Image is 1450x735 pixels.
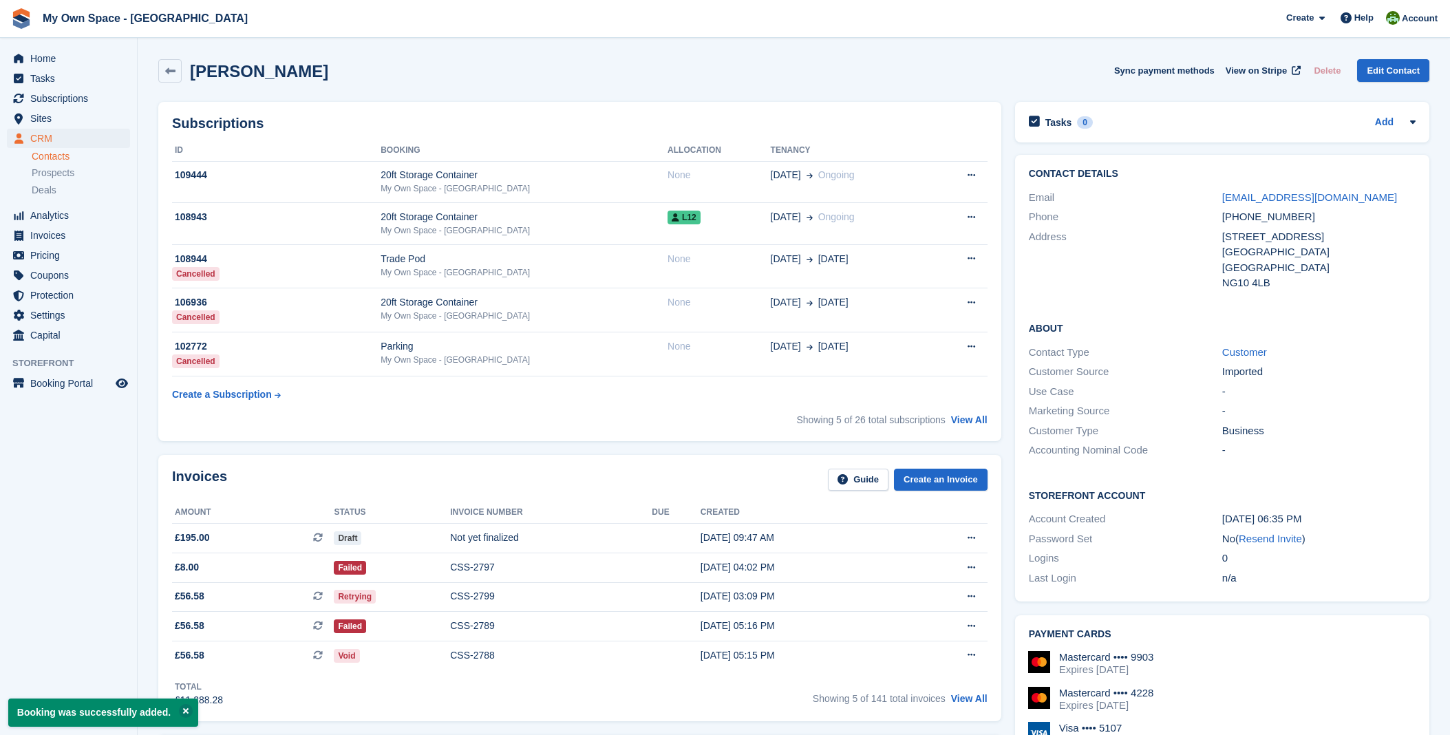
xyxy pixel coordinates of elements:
div: [STREET_ADDRESS] [1222,229,1416,245]
div: [DATE] 04:02 PM [701,560,907,575]
div: Address [1029,229,1222,291]
div: Not yet finalized [450,531,652,545]
div: Mastercard •••• 9903 [1059,651,1154,663]
div: Trade Pod [381,252,668,266]
span: Create [1286,11,1314,25]
div: Cancelled [172,267,220,281]
div: - [1222,443,1416,458]
span: Home [30,49,113,68]
div: Visa •••• 5107 [1059,722,1129,734]
a: menu [7,206,130,225]
div: 0 [1077,116,1093,129]
a: Add [1375,115,1394,131]
div: Use Case [1029,384,1222,400]
div: My Own Space - [GEOGRAPHIC_DATA] [381,310,668,322]
span: CRM [30,129,113,148]
div: [DATE] 03:09 PM [701,589,907,604]
a: Resend Invite [1239,533,1302,544]
span: Ongoing [818,169,855,180]
div: Phone [1029,209,1222,225]
div: Email [1029,190,1222,206]
div: Expires [DATE] [1059,699,1154,712]
div: Marketing Source [1029,403,1222,419]
div: My Own Space - [GEOGRAPHIC_DATA] [381,354,668,366]
div: 108944 [172,252,381,266]
div: None [668,168,770,182]
div: [DATE] 05:15 PM [701,648,907,663]
button: Sync payment methods [1114,59,1215,82]
h2: Payment cards [1029,629,1416,640]
th: Allocation [668,140,770,162]
a: View on Stripe [1220,59,1303,82]
div: Contact Type [1029,345,1222,361]
h2: Storefront Account [1029,488,1416,502]
a: Preview store [114,375,130,392]
div: [DATE] 09:47 AM [701,531,907,545]
div: n/a [1222,571,1416,586]
h2: About [1029,321,1416,334]
div: CSS-2799 [450,589,652,604]
span: [DATE] [771,339,801,354]
a: Customer [1222,346,1267,358]
div: 108943 [172,210,381,224]
div: Parking [381,339,668,354]
h2: Invoices [172,469,227,491]
h2: Subscriptions [172,116,988,131]
div: 20ft Storage Container [381,295,668,310]
img: stora-icon-8386f47178a22dfd0bd8f6a31ec36ba5ce8667c1dd55bd0f319d3a0aa187defe.svg [11,8,32,29]
h2: Tasks [1045,116,1072,129]
span: Prospects [32,167,74,180]
img: Mastercard Logo [1028,687,1050,709]
span: Booking Portal [30,374,113,393]
div: 106936 [172,295,381,310]
div: Logins [1029,551,1222,566]
div: [PHONE_NUMBER] [1222,209,1416,225]
div: None [668,295,770,310]
span: £56.58 [175,619,204,633]
div: Cancelled [172,310,220,324]
a: Create an Invoice [894,469,988,491]
span: Protection [30,286,113,305]
span: [DATE] [771,295,801,310]
div: My Own Space - [GEOGRAPHIC_DATA] [381,224,668,237]
span: Capital [30,326,113,345]
span: View on Stripe [1226,64,1287,78]
a: menu [7,374,130,393]
a: menu [7,266,130,285]
th: Status [334,502,450,524]
a: View All [951,693,988,704]
span: [DATE] [818,339,849,354]
div: Password Set [1029,531,1222,547]
span: £56.58 [175,589,204,604]
a: menu [7,109,130,128]
span: Failed [334,619,366,633]
div: CSS-2788 [450,648,652,663]
th: Amount [172,502,334,524]
a: Deals [32,183,130,198]
span: £56.58 [175,648,204,663]
div: 109444 [172,168,381,182]
div: [DATE] 05:16 PM [701,619,907,633]
a: menu [7,326,130,345]
th: Created [701,502,907,524]
div: NG10 4LB [1222,275,1416,291]
span: Void [334,649,359,663]
div: [GEOGRAPHIC_DATA] [1222,260,1416,276]
div: - [1222,403,1416,419]
div: 20ft Storage Container [381,168,668,182]
a: menu [7,306,130,325]
div: Account Created [1029,511,1222,527]
a: Create a Subscription [172,382,281,407]
div: My Own Space - [GEOGRAPHIC_DATA] [381,266,668,279]
a: menu [7,286,130,305]
div: £11,288.28 [175,693,223,707]
span: Subscriptions [30,89,113,108]
div: Create a Subscription [172,387,272,402]
div: Total [175,681,223,693]
span: Pricing [30,246,113,265]
div: Cancelled [172,354,220,368]
span: Tasks [30,69,113,88]
div: Last Login [1029,571,1222,586]
h2: [PERSON_NAME] [190,62,328,81]
div: [GEOGRAPHIC_DATA] [1222,244,1416,260]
